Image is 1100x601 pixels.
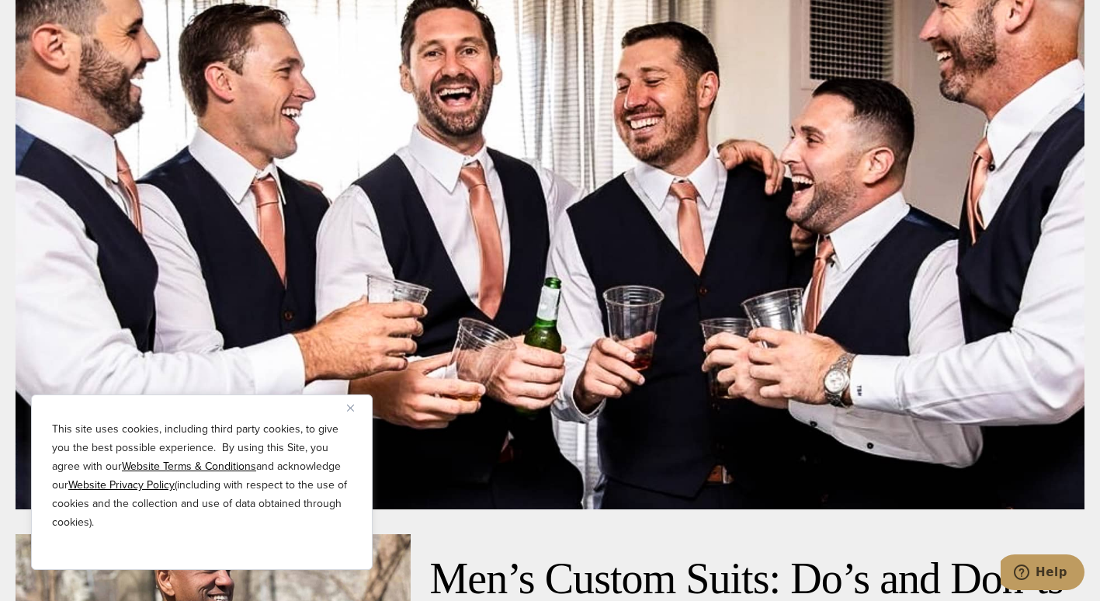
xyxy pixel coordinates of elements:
[1001,554,1084,593] iframe: Opens a widget where you can chat to one of our agents
[347,398,366,417] button: Close
[52,420,352,532] p: This site uses cookies, including third party cookies, to give you the best possible experience. ...
[68,477,175,493] a: Website Privacy Policy
[122,458,256,474] a: Website Terms & Conditions
[347,405,354,412] img: Close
